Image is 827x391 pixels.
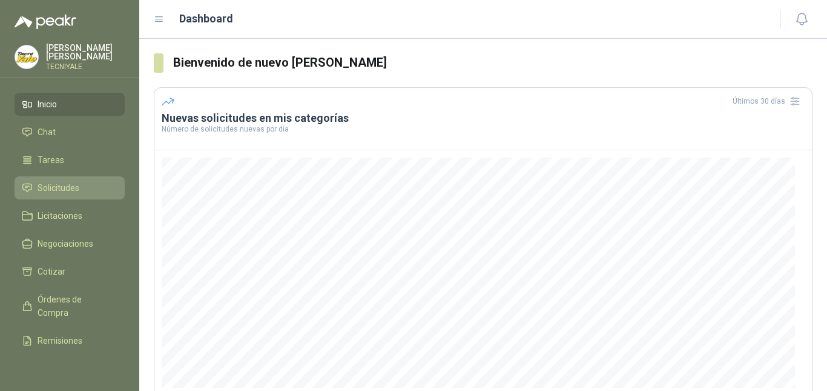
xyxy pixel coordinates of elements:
span: Negociaciones [38,237,93,250]
a: Remisiones [15,329,125,352]
a: Negociaciones [15,232,125,255]
span: Inicio [38,98,57,111]
a: Solicitudes [15,176,125,199]
p: TECNIYALE [46,63,125,70]
p: [PERSON_NAME] [PERSON_NAME] [46,44,125,61]
img: Logo peakr [15,15,76,29]
h1: Dashboard [179,10,233,27]
h3: Bienvenido de nuevo [PERSON_NAME] [173,53,812,72]
p: Número de solicitudes nuevas por día [162,125,805,133]
span: Solicitudes [38,181,79,195]
span: Remisiones [38,334,82,347]
span: Cotizar [38,265,65,278]
a: Licitaciones [15,204,125,227]
span: Tareas [38,153,64,167]
span: Chat [38,125,56,139]
div: Últimos 30 días [733,92,805,111]
a: Chat [15,121,125,144]
h3: Nuevas solicitudes en mis categorías [162,111,805,125]
a: Configuración [15,357,125,380]
a: Cotizar [15,260,125,283]
a: Órdenes de Compra [15,288,125,324]
a: Tareas [15,149,125,172]
img: Company Logo [15,45,38,69]
a: Inicio [15,93,125,116]
span: Órdenes de Compra [38,293,113,319]
span: Licitaciones [38,209,82,222]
